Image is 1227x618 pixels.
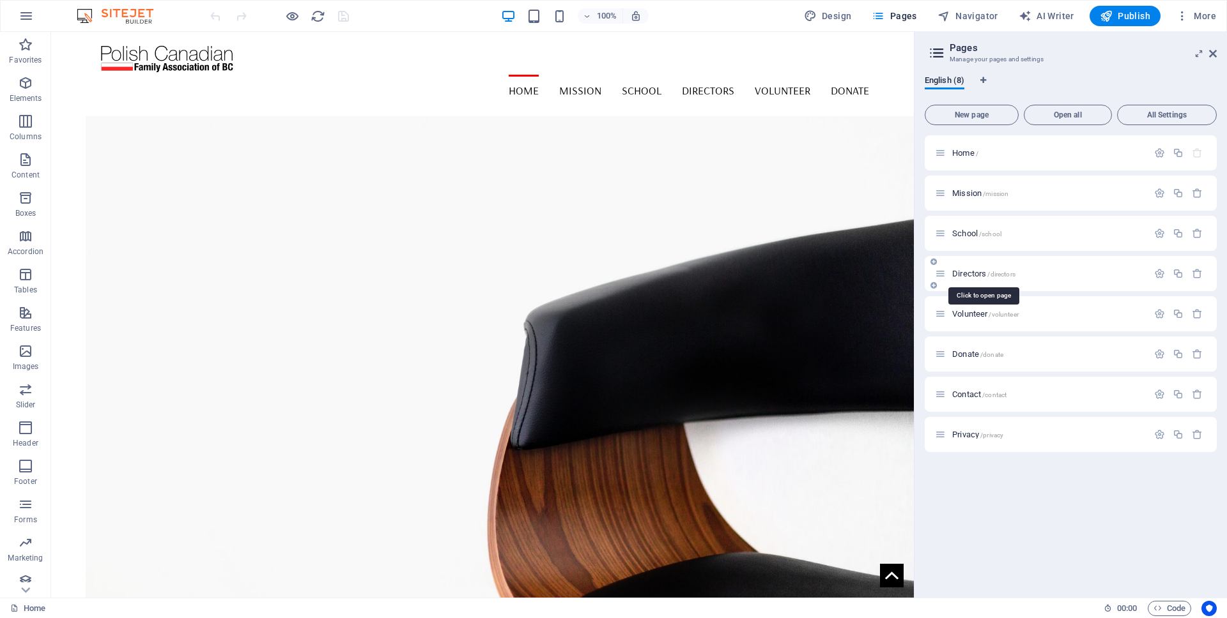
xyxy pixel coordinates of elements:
[1173,349,1184,359] div: Duplicate
[925,75,1217,100] div: Language Tabs
[1173,429,1184,440] div: Duplicate
[982,391,1007,398] span: /contact
[1154,268,1165,279] div: Settings
[1030,111,1106,119] span: Open all
[15,208,36,218] p: Boxes
[1192,389,1203,400] div: Remove
[16,400,36,410] p: Slider
[932,6,1003,26] button: Navigator
[1173,188,1184,199] div: Duplicate
[9,55,42,65] p: Favorites
[948,269,1148,278] div: Directors/directors
[925,73,964,91] span: English (8)
[1154,349,1165,359] div: Settings
[952,188,1008,198] span: Click to open page
[952,309,1019,319] span: Click to open page
[1192,349,1203,359] div: Remove
[1192,308,1203,319] div: Remove
[1100,10,1150,22] span: Publish
[1117,601,1137,616] span: 00 00
[980,432,1003,439] span: /privacy
[976,150,978,157] span: /
[8,246,43,257] p: Accordion
[13,361,39,372] p: Images
[979,230,1001,237] span: /school
[867,6,922,26] button: Pages
[989,311,1018,318] span: /volunteer
[938,10,998,22] span: Navigator
[1014,6,1079,26] button: AI Writer
[1192,429,1203,440] div: Remove
[950,54,1191,65] h3: Manage your pages and settings
[51,32,914,598] iframe: To enrich screen reader interactions, please activate Accessibility in Grammarly extension settings
[10,132,42,142] p: Columns
[1171,6,1221,26] button: More
[1117,105,1217,125] button: All Settings
[952,430,1003,439] span: Click to open page
[1173,147,1184,158] div: Duplicate
[948,390,1148,398] div: Contact/contact
[1173,308,1184,319] div: Duplicate
[12,170,40,180] p: Content
[948,430,1148,439] div: Privacy/privacy
[1024,105,1112,125] button: Open all
[872,10,916,22] span: Pages
[1192,268,1203,279] div: Remove
[1090,6,1161,26] button: Publish
[930,111,1013,119] span: New page
[950,42,1217,54] h2: Pages
[1154,389,1165,400] div: Settings
[1154,228,1165,239] div: Settings
[1192,188,1203,199] div: Remove
[1192,147,1203,158] div: The startpage cannot be deleted
[10,323,41,333] p: Features
[983,190,1008,197] span: /mission
[952,148,978,158] span: Click to open page
[1173,228,1184,239] div: Duplicate
[948,189,1148,197] div: Mission/mission
[980,351,1003,358] span: /donate
[1148,601,1191,616] button: Code
[948,229,1148,237] div: School/school
[948,310,1148,318] div: Volunteer/volunteer
[1019,10,1074,22] span: AI Writer
[1173,389,1184,400] div: Duplicate
[13,438,38,448] p: Header
[14,515,37,525] p: Forms
[10,601,45,616] a: Click to cancel selection. Double-click to open Pages
[952,269,1015,278] span: Directors
[1201,601,1217,616] button: Usercentrics
[1104,601,1138,616] h6: Session time
[1123,111,1211,119] span: All Settings
[1154,601,1185,616] span: Code
[1173,268,1184,279] div: Duplicate
[1176,10,1216,22] span: More
[1154,188,1165,199] div: Settings
[925,105,1019,125] button: New page
[14,285,37,295] p: Tables
[948,350,1148,358] div: Donate/donate
[1154,308,1165,319] div: Settings
[1192,228,1203,239] div: Remove
[1154,429,1165,440] div: Settings
[952,389,1007,399] span: Click to open page
[987,271,1015,278] span: /directors
[952,229,1001,238] span: Click to open page
[1154,147,1165,158] div: Settings
[8,553,43,563] p: Marketing
[14,476,37,486] p: Footer
[1126,603,1128,613] span: :
[10,93,42,103] p: Elements
[948,149,1148,157] div: Home/
[952,349,1003,359] span: Click to open page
